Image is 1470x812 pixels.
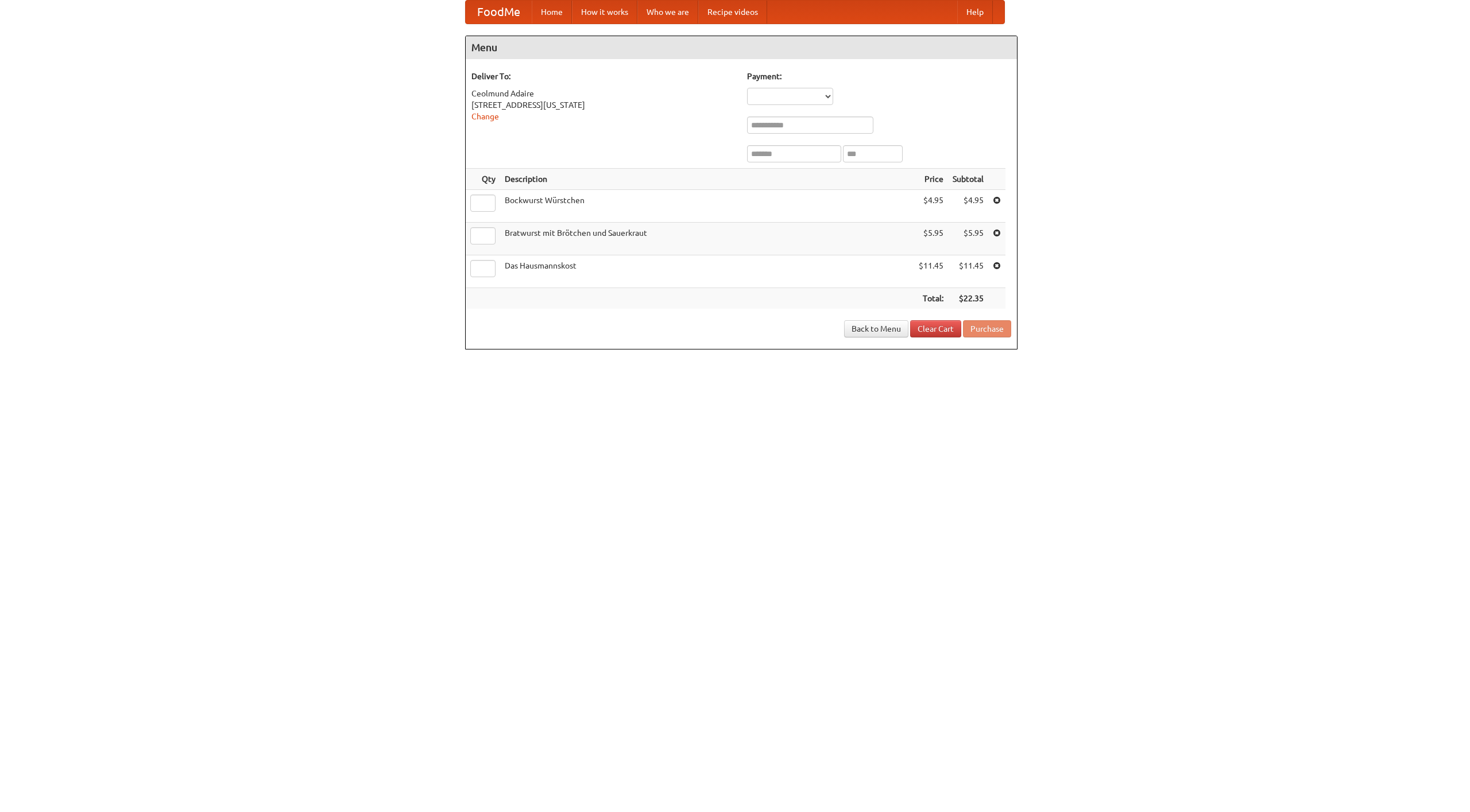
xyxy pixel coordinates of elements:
[500,223,914,255] td: Bratwurst mit Brötchen und Sauerkraut
[948,255,988,288] td: $11.45
[466,36,1017,59] h4: Menu
[466,169,500,190] th: Qty
[532,1,572,24] a: Home
[914,223,948,255] td: $5.95
[471,71,736,82] h5: Deliver To:
[910,320,961,337] a: Clear Cart
[914,288,948,309] th: Total:
[500,190,914,223] td: Bockwurst Würstchen
[957,1,993,24] a: Help
[471,112,499,121] a: Change
[948,190,988,223] td: $4.95
[572,1,637,24] a: How it works
[914,190,948,223] td: $4.95
[948,288,988,309] th: $22.35
[637,1,698,24] a: Who we are
[698,1,767,24] a: Recipe videos
[471,88,736,99] div: Ceolmund Adaire
[747,71,1011,82] h5: Payment:
[948,169,988,190] th: Subtotal
[500,255,914,288] td: Das Hausmannskost
[500,169,914,190] th: Description
[948,223,988,255] td: $5.95
[914,255,948,288] td: $11.45
[471,99,736,111] div: [STREET_ADDRESS][US_STATE]
[466,1,532,24] a: FoodMe
[914,169,948,190] th: Price
[963,320,1011,337] button: Purchase
[844,320,908,337] a: Back to Menu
